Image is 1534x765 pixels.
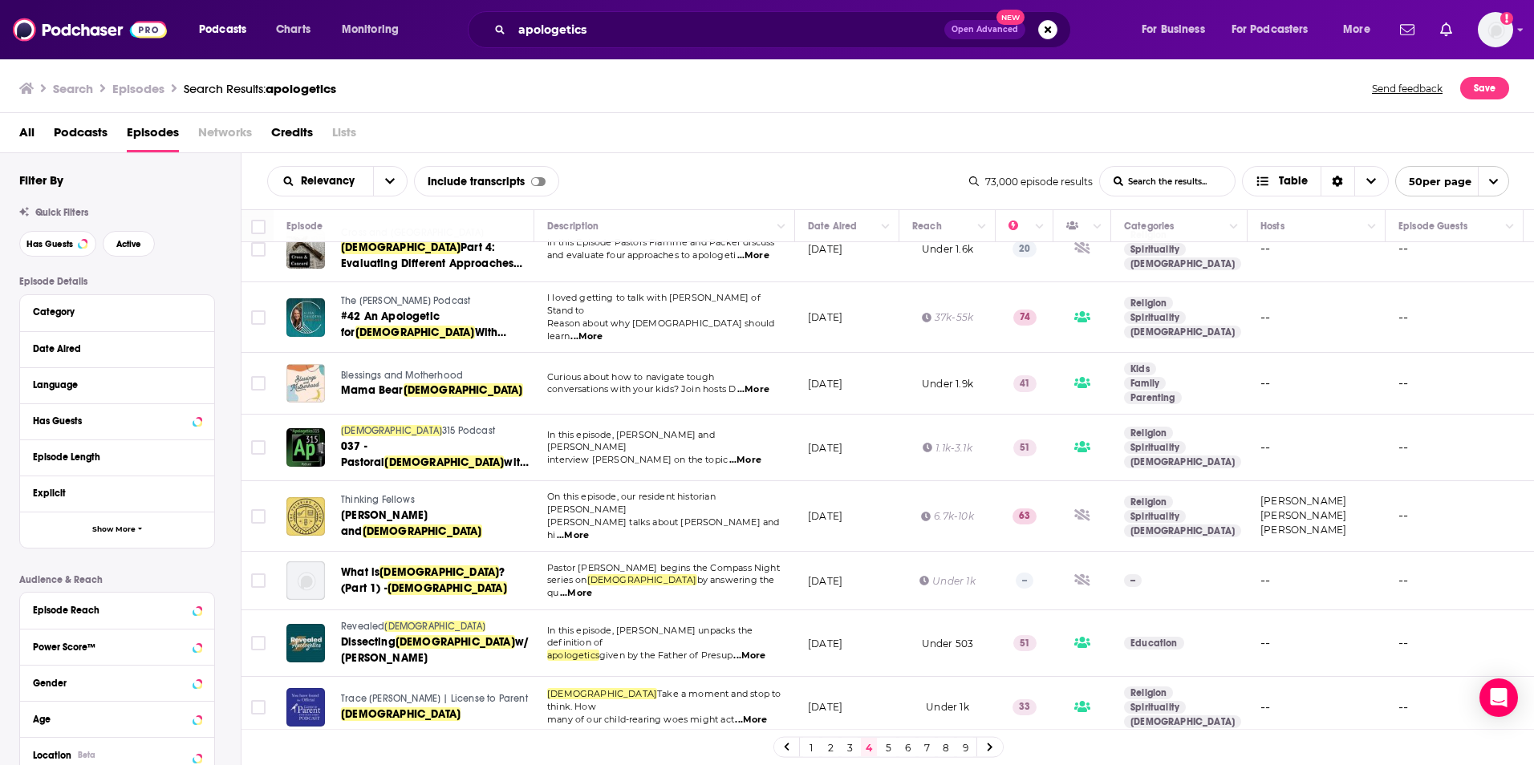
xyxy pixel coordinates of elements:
[33,605,188,616] div: Episode Reach
[33,343,191,354] div: Date Aired
[341,565,379,579] span: What is
[1124,427,1173,439] a: Religion
[570,330,603,343] span: ...More
[922,243,973,255] span: Under 1.6k
[1332,17,1390,42] button: open menu
[1142,18,1205,41] span: For Business
[184,81,336,96] div: Search Results:
[772,217,791,237] button: Column Actions
[341,508,428,538] span: [PERSON_NAME] and
[944,20,1025,39] button: Open AdvancedNew
[251,509,266,524] span: Toggle select row
[1013,508,1037,524] p: 63
[1248,677,1386,739] td: --
[268,176,373,187] button: open menu
[1386,610,1524,677] td: --
[33,415,188,427] div: Has Guests
[957,738,973,757] a: 9
[1394,16,1421,43] a: Show notifications dropdown
[112,81,164,96] h3: Episodes
[1260,217,1284,236] div: Hosts
[53,81,93,96] h3: Search
[547,625,753,649] span: In this episode, [PERSON_NAME] unpacks the definition of
[1478,12,1513,47] span: Logged in as isaacsongster
[33,744,201,764] button: LocationBeta
[547,454,728,465] span: interview [PERSON_NAME] on the topic
[379,565,499,579] span: [DEMOGRAPHIC_DATA]
[547,383,736,395] span: conversations with your kids? Join hosts D
[341,425,442,436] span: [DEMOGRAPHIC_DATA]
[547,650,599,661] span: apologetics
[803,738,819,757] a: 1
[1013,439,1037,455] p: 51
[363,524,482,538] span: [DEMOGRAPHIC_DATA]
[808,310,842,324] p: [DATE]
[547,318,774,342] span: Reason about why [DEMOGRAPHIC_DATA] should learn
[341,240,532,272] a: [DEMOGRAPHIC_DATA]Part 4: Evaluating Different Approaches to
[19,231,96,257] button: Has Guests
[388,581,507,595] span: [DEMOGRAPHIC_DATA]
[341,424,532,439] a: [DEMOGRAPHIC_DATA]315 Podcast
[737,383,769,396] span: ...More
[1124,326,1241,338] a: [DEMOGRAPHIC_DATA]
[341,620,532,634] a: Revealed[DEMOGRAPHIC_DATA]
[33,714,188,725] div: Age
[1130,17,1225,42] button: open menu
[1386,677,1524,739] td: --
[1398,217,1467,236] div: Episode Guests
[880,738,896,757] a: 5
[512,17,944,42] input: Search podcasts, credits, & more...
[341,369,532,383] a: Blessings and Motherhood
[384,455,504,469] span: [DEMOGRAPHIC_DATA]
[547,371,714,382] span: Curious about how to navigate tough
[341,382,532,399] a: Mama Bear[DEMOGRAPHIC_DATA]
[442,425,495,436] span: 315 Podcast
[1362,217,1382,237] button: Column Actions
[271,119,313,152] a: Credits
[547,574,587,585] span: series on
[1478,12,1513,47] img: User Profile
[876,217,895,237] button: Column Actions
[1124,441,1186,454] a: Spirituality
[33,302,201,322] button: Category
[266,81,336,96] span: apologetics
[341,383,404,397] span: Mama Bear
[1124,701,1186,714] a: Spirituality
[341,493,532,508] a: Thinking Fellows
[35,207,88,218] span: Quick Filters
[33,306,191,318] div: Category
[1013,241,1037,257] p: 20
[1124,715,1241,728] a: [DEMOGRAPHIC_DATA]
[587,574,697,585] span: [DEMOGRAPHIC_DATA]
[921,509,973,523] div: 6.7k-10k
[1248,610,1386,677] td: --
[33,642,188,653] div: Power Score™
[266,17,320,42] a: Charts
[1088,217,1107,237] button: Column Actions
[1479,678,1518,717] div: Open Intercom Messenger
[547,217,599,236] div: Description
[912,217,942,236] div: Reach
[341,309,532,341] a: #42 An Apologetic for[DEMOGRAPHIC_DATA]With [PERSON_NAME]
[733,650,765,662] span: ...More
[808,217,857,236] div: Date Aired
[1242,166,1389,196] button: Choose View
[737,249,769,262] span: ...More
[1500,12,1513,25] svg: Add a profile image
[33,672,201,692] button: Gender
[199,18,246,41] span: Podcasts
[116,240,141,249] span: Active
[1013,635,1037,651] p: 51
[599,650,733,661] span: given by the Father of Presup
[251,636,266,650] span: Toggle select row
[899,738,915,757] a: 6
[1321,167,1354,196] div: Sort Direction
[547,237,774,248] span: In this Episode Pastors Flamme and Packer discuss
[1478,12,1513,47] button: Show profile menu
[127,119,179,152] a: Episodes
[1260,524,1346,536] a: [PERSON_NAME]
[373,167,407,196] button: open menu
[547,562,780,573] span: Pastor [PERSON_NAME] begins the Compass Night
[557,529,589,542] span: ...More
